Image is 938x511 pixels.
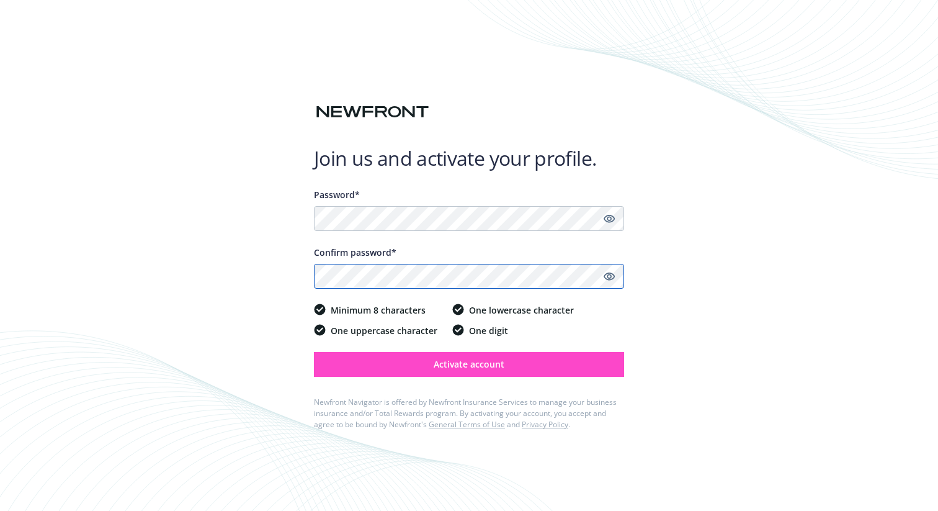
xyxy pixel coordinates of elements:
span: One digit [469,324,508,337]
div: Newfront Navigator is offered by Newfront Insurance Services to manage your business insurance an... [314,397,624,430]
span: One uppercase character [331,324,437,337]
span: Activate account [434,358,504,370]
a: Show password [602,269,617,284]
span: Password* [314,189,360,201]
h1: Join us and activate your profile. [314,146,624,171]
span: Minimum 8 characters [331,304,426,317]
button: Activate account [314,352,624,377]
a: Privacy Policy [522,419,568,430]
input: Enter a unique password... [314,206,624,231]
img: Newfront logo [314,101,431,123]
a: General Terms of Use [429,419,505,430]
span: One lowercase character [469,304,574,317]
input: Confirm your unique password... [314,264,624,289]
a: Show password [602,211,617,226]
span: Confirm password* [314,246,396,258]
